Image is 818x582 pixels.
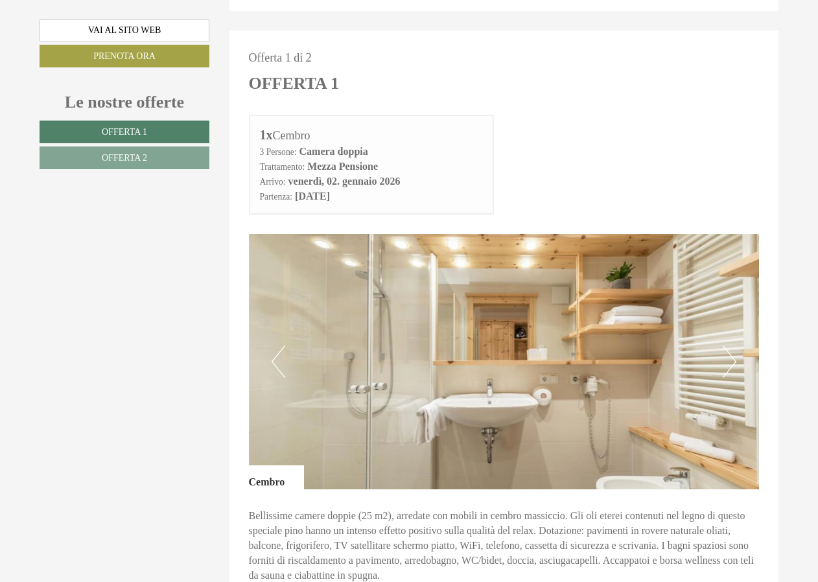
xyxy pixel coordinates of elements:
[260,192,293,202] small: Partenza:
[249,234,760,489] img: image
[299,146,368,157] b: Camera doppia
[40,45,209,67] a: Prenota ora
[260,126,484,145] div: Cembro
[249,465,305,490] div: Cembro
[102,153,147,163] span: Offerta 2
[249,51,312,64] span: Offerta 1 di 2
[260,177,286,187] small: Arrivo:
[40,90,209,114] div: Le nostre offerte
[249,71,339,95] div: Offerta 1
[307,161,378,172] b: Mezza Pensione
[260,128,273,142] b: 1x
[260,162,305,172] small: Trattamento:
[260,147,297,157] small: 3 Persone:
[272,345,285,378] button: Previous
[288,176,401,187] b: venerdì, 02. gennaio 2026
[723,345,736,378] button: Next
[102,127,147,137] span: Offerta 1
[40,19,209,41] a: Vai al sito web
[295,191,330,202] b: [DATE]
